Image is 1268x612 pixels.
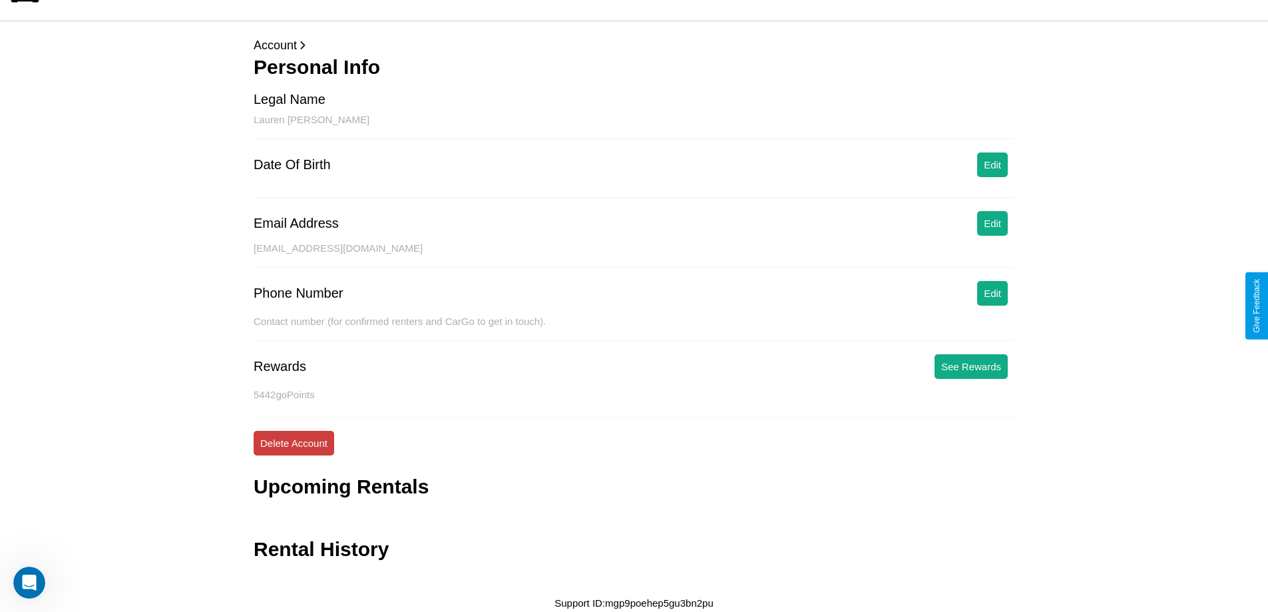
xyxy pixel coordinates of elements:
[254,114,1014,139] div: Lauren [PERSON_NAME]
[977,211,1008,236] button: Edit
[935,354,1008,379] button: See Rewards
[254,386,1014,404] p: 5442 goPoints
[254,216,339,231] div: Email Address
[254,431,334,456] button: Delete Account
[254,359,306,374] div: Rewards
[254,56,1014,79] h3: Personal Info
[554,594,714,612] p: Support ID: mgp9poehep5gu3bn2pu
[13,567,45,599] iframe: Intercom live chat
[254,316,1014,341] div: Contact number (for confirmed renters and CarGo to get in touch).
[254,92,325,107] div: Legal Name
[254,538,389,561] h3: Rental History
[254,475,429,498] h3: Upcoming Rentals
[254,157,331,172] div: Date Of Birth
[977,281,1008,306] button: Edit
[977,153,1008,177] button: Edit
[254,242,1014,268] div: [EMAIL_ADDRESS][DOMAIN_NAME]
[254,286,343,301] div: Phone Number
[1252,279,1261,333] div: Give Feedback
[254,35,1014,56] p: Account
